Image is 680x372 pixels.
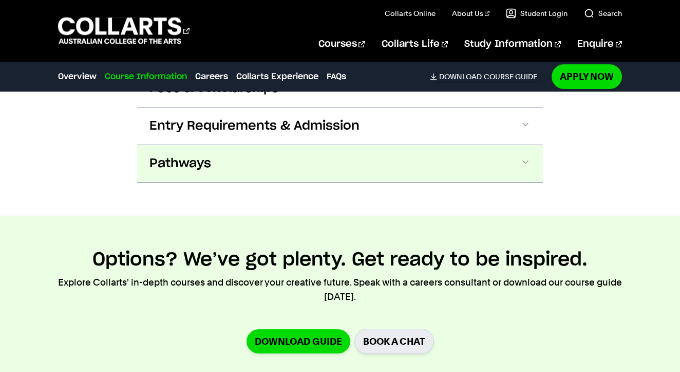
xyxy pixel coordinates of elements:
[464,27,561,61] a: Study Information
[236,70,318,83] a: Collarts Experience
[439,72,482,81] span: Download
[354,329,434,354] a: BOOK A CHAT
[382,27,448,61] a: Collarts Life
[506,8,568,19] a: Student Login
[385,8,436,19] a: Collarts Online
[552,64,622,88] a: Apply Now
[58,275,622,304] p: Explore Collarts' in-depth courses and discover your creative future. Speak with a careers consul...
[584,8,622,19] a: Search
[149,155,211,172] span: Pathways
[318,27,365,61] a: Courses
[247,329,350,353] a: Download Guide
[58,16,190,45] div: Go to homepage
[92,249,588,271] h2: Options? We’ve got plenty. Get ready to be inspired.
[137,108,543,145] button: Entry Requirements & Admission
[327,70,346,83] a: FAQs
[137,145,543,182] button: Pathways
[195,70,228,83] a: Careers
[452,8,490,19] a: About Us
[149,118,360,134] span: Entry Requirements & Admission
[58,70,97,83] a: Overview
[577,27,622,61] a: Enquire
[105,70,187,83] a: Course Information
[430,72,545,81] a: DownloadCourse Guide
